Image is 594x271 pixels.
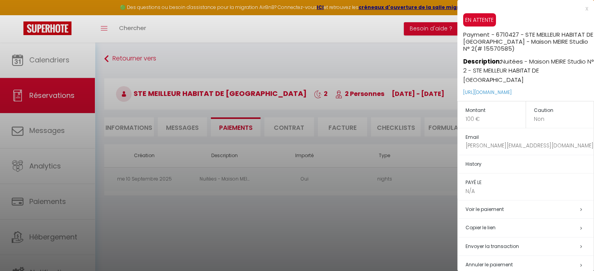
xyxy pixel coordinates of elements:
span: Annuler le paiement [466,261,513,268]
p: N/A [466,187,594,195]
a: [URL][DOMAIN_NAME] [463,89,512,96]
div: x [457,4,588,13]
p: [PERSON_NAME][EMAIL_ADDRESS][DOMAIN_NAME] [466,142,594,150]
span: Envoyer la transaction [466,243,519,250]
h5: Copier le lien [466,223,594,232]
p: Nuitées - Maison MEIRE Studio N° 2 - STE MEILLEUR HABITAT DE [GEOGRAPHIC_DATA] [463,52,594,85]
h5: Montant [466,106,526,115]
span: (# 15570585) [474,44,515,53]
h5: Payment - 6710427 - STE MEILLEUR HABITAT DE [GEOGRAPHIC_DATA] - Maison MEIRE Studio N° 2 [463,27,594,52]
h5: History [466,160,594,169]
p: 100 € [466,115,526,123]
strong: Description: [463,57,501,66]
h5: Caution [534,106,594,115]
button: Ouvrir le widget de chat LiveChat [6,3,30,27]
h5: PAYÉ LE [466,178,594,187]
a: Voir le paiement [466,206,504,213]
p: Non [534,115,594,123]
span: EN ATTENTE [463,13,496,27]
h5: Email [466,133,594,142]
